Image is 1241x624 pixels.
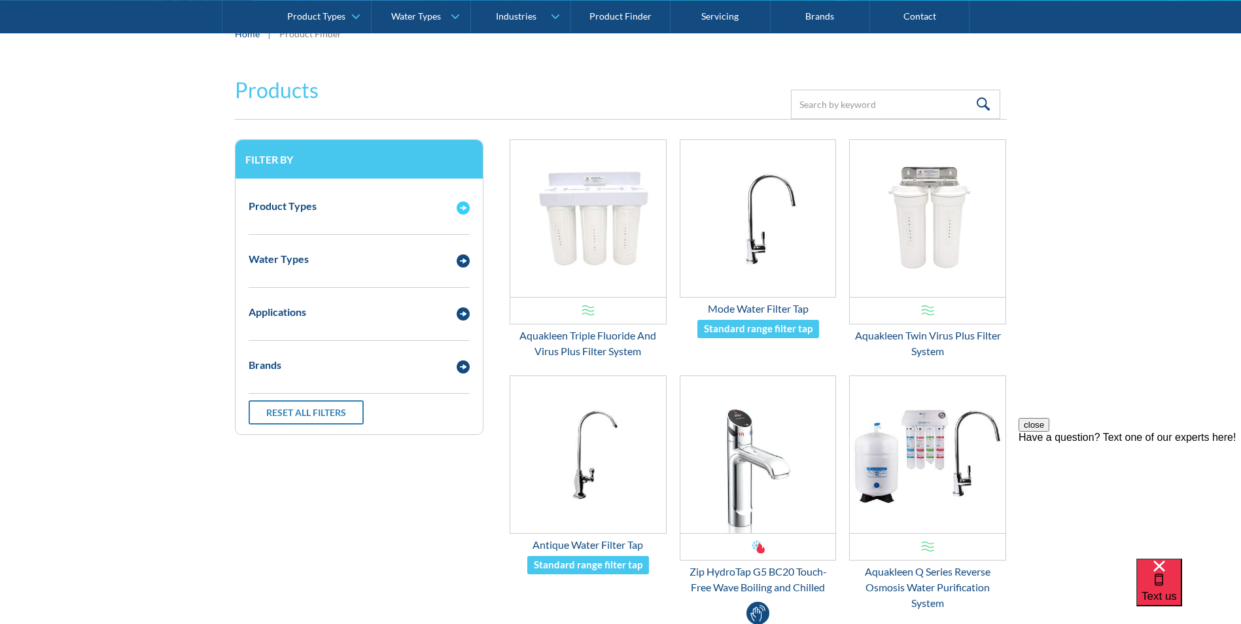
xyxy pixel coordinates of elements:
img: Antique Water Filter Tap [510,376,666,533]
a: Aquakleen Q Series Reverse Osmosis Water Purification SystemAquakleen Q Series Reverse Osmosis Wa... [849,375,1006,611]
div: Applications [249,304,306,320]
h2: Products [235,75,319,106]
a: Aquakleen Twin Virus Plus Filter SystemAquakleen Twin Virus Plus Filter System [849,139,1006,359]
div: Product Types [249,198,317,214]
div: Zip HydroTap G5 BC20 Touch-Free Wave Boiling and Chilled [680,564,837,595]
div: Standard range filter tap [534,557,642,572]
a: Reset all filters [249,400,364,425]
a: Zip HydroTap G5 BC20 Touch-Free Wave Boiling and ChilledZip HydroTap G5 BC20 Touch-Free Wave Boil... [680,375,837,595]
a: Home [235,27,260,41]
a: Aquakleen Triple Fluoride And Virus Plus Filter SystemAquakleen Triple Fluoride And Virus Plus Fi... [510,139,667,359]
img: Aquakleen Triple Fluoride And Virus Plus Filter System [510,140,666,297]
div: | [266,26,273,41]
div: Industries [496,10,536,22]
iframe: podium webchat widget prompt [1019,418,1241,575]
div: Water Types [391,10,441,22]
div: Product Types [287,10,345,22]
div: Antique Water Filter Tap [510,537,667,553]
div: Brands [249,357,281,373]
h3: Filter by [245,153,473,165]
div: Aquakleen Triple Fluoride And Virus Plus Filter System [510,328,667,359]
div: Aquakleen Q Series Reverse Osmosis Water Purification System [849,564,1006,611]
input: Search by keyword [791,90,1000,119]
a: Antique Water Filter TapAntique Water Filter TapStandard range filter tap [510,375,667,575]
div: Mode Water Filter Tap [680,301,837,317]
img: Aquakleen Q Series Reverse Osmosis Water Purification System [850,376,1005,533]
div: Aquakleen Twin Virus Plus Filter System [849,328,1006,359]
img: Zip HydroTap G5 BC20 Touch-Free Wave Boiling and Chilled [680,376,836,533]
iframe: podium webchat widget bubble [1136,559,1241,624]
img: Mode Water Filter Tap [680,140,836,297]
div: Product Finder [279,27,341,41]
img: Aquakleen Twin Virus Plus Filter System [850,140,1005,297]
div: Standard range filter tap [704,321,813,336]
a: Mode Water Filter TapMode Water Filter TapStandard range filter tap [680,139,837,339]
div: Water Types [249,251,309,267]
